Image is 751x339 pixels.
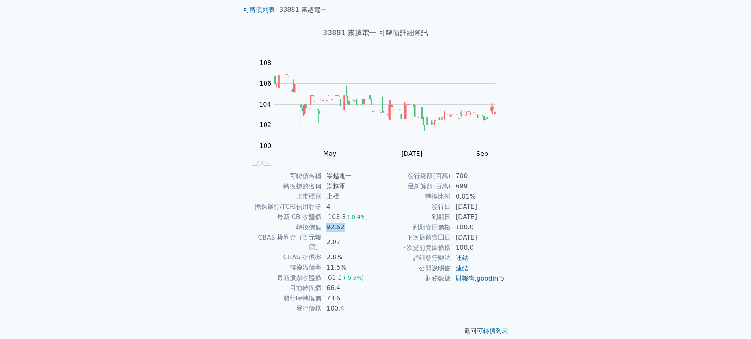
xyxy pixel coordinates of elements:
a: 連結 [456,254,468,262]
td: [DATE] [451,232,505,243]
td: 最新餘額(百萬) [376,181,451,191]
span: (-0.4%) [348,214,368,220]
a: 財報狗 [456,275,475,282]
tspan: 102 [259,121,272,129]
a: 可轉債列表 [243,6,275,13]
td: 到期日 [376,212,451,222]
td: 100.0 [451,222,505,232]
td: 73.6 [322,293,376,303]
tspan: Sep [476,150,488,157]
h1: 33881 崇越電一 可轉債詳細資訊 [237,27,514,38]
td: CBAS 折現率 [246,252,322,262]
td: 轉換標的名稱 [246,181,322,191]
td: 轉換價值 [246,222,322,232]
td: 66.4 [322,283,376,293]
tspan: 100 [259,142,272,150]
td: [DATE] [451,212,505,222]
td: 發行價格 [246,303,322,314]
td: 到期賣回價格 [376,222,451,232]
td: 財務數據 [376,273,451,284]
div: 61.5 [326,273,344,283]
td: 4 [322,202,376,212]
td: 700 [451,171,505,181]
td: , [451,273,505,284]
td: 詳細發行辦法 [376,253,451,263]
td: 發行總額(百萬) [376,171,451,181]
a: 連結 [456,264,468,272]
tspan: 106 [259,80,272,87]
td: 92.62 [322,222,376,232]
td: 下次提前賣回價格 [376,243,451,253]
g: Chart [255,59,507,157]
td: 2.07 [322,232,376,252]
td: 崇越電一 [322,171,376,181]
li: › [243,5,277,15]
td: 目前轉換價 [246,283,322,293]
td: 轉換溢價率 [246,262,322,273]
a: goodinfo [477,275,504,282]
td: 最新股票收盤價 [246,273,322,283]
td: 上市櫃別 [246,191,322,202]
td: 100.0 [451,243,505,253]
a: 可轉債列表 [477,327,508,335]
td: 發行時轉換價 [246,293,322,303]
td: 可轉債名稱 [246,171,322,181]
tspan: May [323,150,336,157]
td: 最新 CB 收盤價 [246,212,322,222]
td: 擔保銀行/TCRI信用評等 [246,202,322,212]
p: 返回 [237,326,514,336]
tspan: 108 [259,59,272,67]
td: 上櫃 [322,191,376,202]
div: 103.3 [326,212,348,222]
td: 11.5% [322,262,376,273]
td: 下次提前賣回日 [376,232,451,243]
td: 699 [451,181,505,191]
td: 公開說明書 [376,263,451,273]
td: 崇越電 [322,181,376,191]
span: (-0.5%) [343,275,364,281]
td: 2.8% [322,252,376,262]
td: 0.01% [451,191,505,202]
td: [DATE] [451,202,505,212]
td: CBAS 權利金（百元報價） [246,232,322,252]
li: 33881 崇越電一 [279,5,326,15]
td: 100.4 [322,303,376,314]
tspan: [DATE] [401,150,423,157]
td: 發行日 [376,202,451,212]
td: 轉換比例 [376,191,451,202]
tspan: 104 [259,101,271,108]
